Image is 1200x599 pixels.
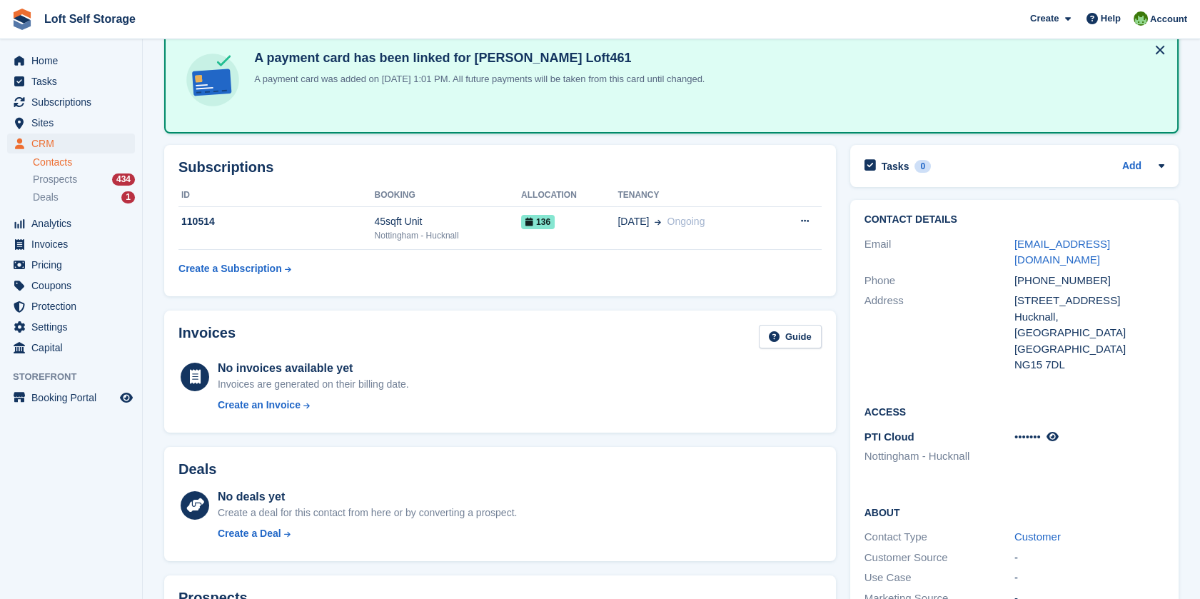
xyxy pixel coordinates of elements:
span: Pricing [31,255,117,275]
span: Booking Portal [31,388,117,408]
div: [GEOGRAPHIC_DATA] [1014,341,1164,358]
div: Hucknall, [GEOGRAPHIC_DATA] [1014,309,1164,341]
div: Email [864,236,1014,268]
a: menu [7,134,135,153]
span: CRM [31,134,117,153]
a: Create a Deal [218,526,517,541]
div: Customer Source [864,550,1014,566]
span: Deals [33,191,59,204]
span: Ongoing [667,216,705,227]
a: Loft Self Storage [39,7,141,31]
a: Contacts [33,156,135,169]
a: [EMAIL_ADDRESS][DOMAIN_NAME] [1014,238,1110,266]
div: NG15 7DL [1014,357,1164,373]
a: Deals 1 [33,190,135,205]
div: 434 [112,173,135,186]
img: James Johnson [1134,11,1148,26]
a: menu [7,338,135,358]
span: 136 [521,215,555,229]
a: menu [7,71,135,91]
div: 0 [914,160,931,173]
a: Create a Subscription [178,256,291,282]
div: [PHONE_NUMBER] [1014,273,1164,289]
a: menu [7,317,135,337]
a: menu [7,234,135,254]
div: - [1014,550,1164,566]
div: - [1014,570,1164,586]
div: Use Case [864,570,1014,586]
h2: About [864,505,1164,519]
div: Contact Type [864,529,1014,545]
span: Tasks [31,71,117,91]
img: card-linked-ebf98d0992dc2aeb22e95c0e3c79077019eb2392cfd83c6a337811c24bc77127.svg [183,50,243,110]
span: Subscriptions [31,92,117,112]
a: menu [7,213,135,233]
div: No invoices available yet [218,360,409,377]
th: Booking [375,184,522,207]
h2: Deals [178,461,216,478]
span: Account [1150,12,1187,26]
div: Address [864,293,1014,373]
li: Nottingham - Hucknall [864,448,1014,465]
div: Create a deal for this contact from here or by converting a prospect. [218,505,517,520]
span: Sites [31,113,117,133]
a: Prospects 434 [33,172,135,187]
span: Settings [31,317,117,337]
div: Invoices are generated on their billing date. [218,377,409,392]
span: Invoices [31,234,117,254]
div: 110514 [178,214,375,229]
div: No deals yet [218,488,517,505]
span: Protection [31,296,117,316]
h4: A payment card has been linked for [PERSON_NAME] Loft461 [248,50,705,66]
a: menu [7,255,135,275]
h2: Invoices [178,325,236,348]
div: 1 [121,191,135,203]
span: ••••••• [1014,431,1041,443]
h2: Subscriptions [178,159,822,176]
a: Guide [759,325,822,348]
span: Help [1101,11,1121,26]
a: Preview store [118,389,135,406]
a: menu [7,113,135,133]
span: Home [31,51,117,71]
a: Customer [1014,530,1061,543]
span: Storefront [13,370,142,384]
h2: Tasks [882,160,909,173]
div: [STREET_ADDRESS] [1014,293,1164,309]
th: Allocation [521,184,617,207]
span: Capital [31,338,117,358]
span: Create [1030,11,1059,26]
div: Nottingham - Hucknall [375,229,522,242]
a: menu [7,388,135,408]
th: Tenancy [617,184,769,207]
a: menu [7,92,135,112]
a: Add [1122,158,1141,175]
span: Coupons [31,276,117,296]
a: menu [7,51,135,71]
a: menu [7,296,135,316]
div: Create an Invoice [218,398,301,413]
div: 45sqft Unit [375,214,522,229]
span: Prospects [33,173,77,186]
a: Create an Invoice [218,398,409,413]
th: ID [178,184,375,207]
div: Create a Subscription [178,261,282,276]
img: stora-icon-8386f47178a22dfd0bd8f6a31ec36ba5ce8667c1dd55bd0f319d3a0aa187defe.svg [11,9,33,30]
p: A payment card was added on [DATE] 1:01 PM. All future payments will be taken from this card unti... [248,72,705,86]
span: Analytics [31,213,117,233]
span: PTI Cloud [864,431,914,443]
h2: Contact Details [864,214,1164,226]
span: [DATE] [617,214,649,229]
a: menu [7,276,135,296]
div: Create a Deal [218,526,281,541]
h2: Access [864,404,1164,418]
div: Phone [864,273,1014,289]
